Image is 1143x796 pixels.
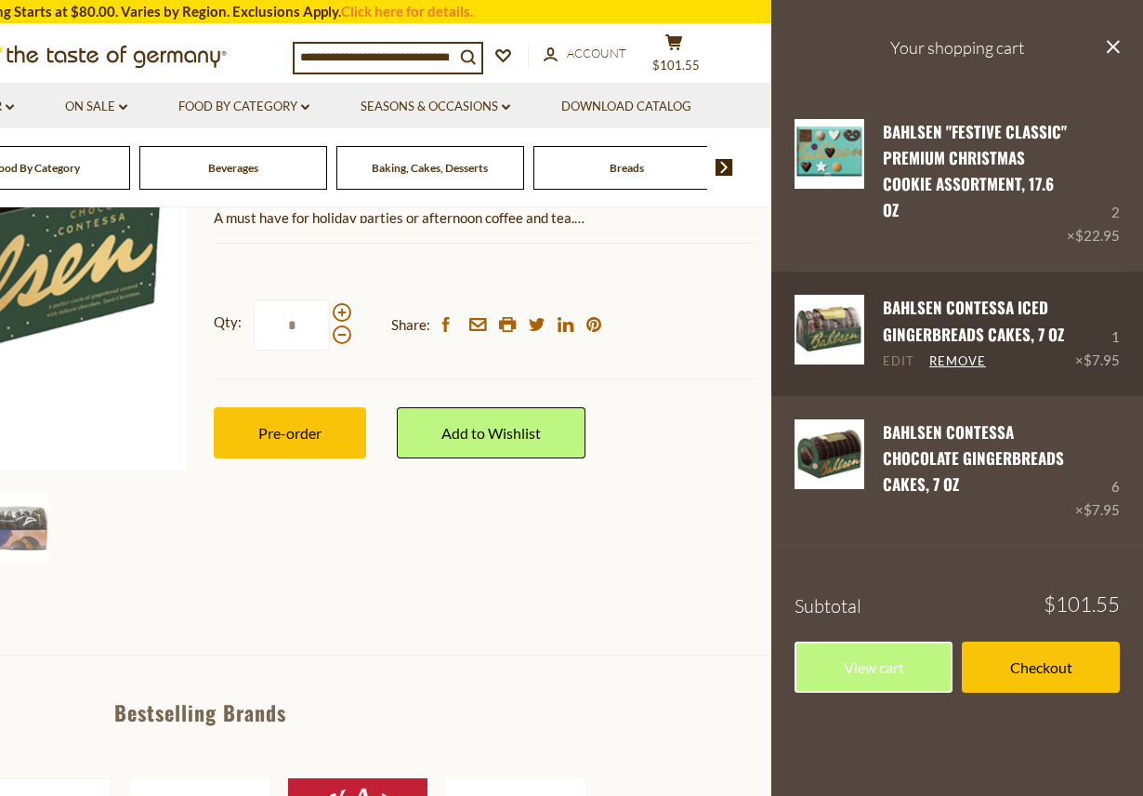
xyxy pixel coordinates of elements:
[929,353,986,370] a: Remove
[610,161,644,175] a: Breads
[561,97,691,117] a: Download Catalog
[1075,295,1120,371] div: 1 ×
[1075,227,1120,244] span: $22.95
[1044,594,1120,615] span: $101.55
[795,419,864,489] img: Bahlsen Contessa Chocolate Gingerbreads Cakes, 7 oz
[361,97,510,117] a: Seasons & Occasions
[567,46,626,60] span: Account
[178,97,309,117] a: Food By Category
[254,299,330,351] input: Qty:
[795,119,864,189] img: Bahlsen "Festive Classic" Premium Christmas Cookie Assortment, 17.6 oz
[1084,352,1120,368] span: $7.95
[883,296,1064,345] a: Bahlsen Contessa Iced Gingerbreads Cakes, 7 oz
[795,642,952,693] a: View cart
[258,424,322,442] span: Pre-order
[397,407,585,458] a: Add to Wishlist
[883,120,1067,222] a: Bahlsen "Festive Classic" Premium Christmas Cookie Assortment, 17.6 oz
[214,407,366,458] button: Pre-order
[795,594,861,617] span: Subtotal
[1075,419,1120,523] div: 6 ×
[214,311,242,334] strong: Qty:
[883,353,914,370] a: Edit
[795,295,864,371] a: Bahlsen Contessa Iced Gingerbreads Cakes, 7 oz
[65,97,127,117] a: On Sale
[1084,501,1120,518] span: $7.95
[391,313,430,337] span: Share:
[1067,119,1120,248] div: 2 ×
[883,420,1064,497] a: Bahlsen Contessa Chocolate Gingerbreads Cakes, 7 oz
[544,44,626,64] a: Account
[795,419,864,523] a: Bahlsen Contessa Chocolate Gingerbreads Cakes, 7 oz
[962,642,1120,693] a: Checkout
[341,3,473,20] a: Click here for details.
[652,58,700,73] span: $101.55
[795,295,864,365] img: Bahlsen Contessa Iced Gingerbreads Cakes, 7 oz
[716,159,733,176] img: next arrow
[208,161,258,175] a: Beverages
[646,33,702,80] button: $101.55
[372,161,488,175] a: Baking, Cakes, Desserts
[795,119,864,248] a: Bahlsen "Festive Classic" Premium Christmas Cookie Assortment, 17.6 oz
